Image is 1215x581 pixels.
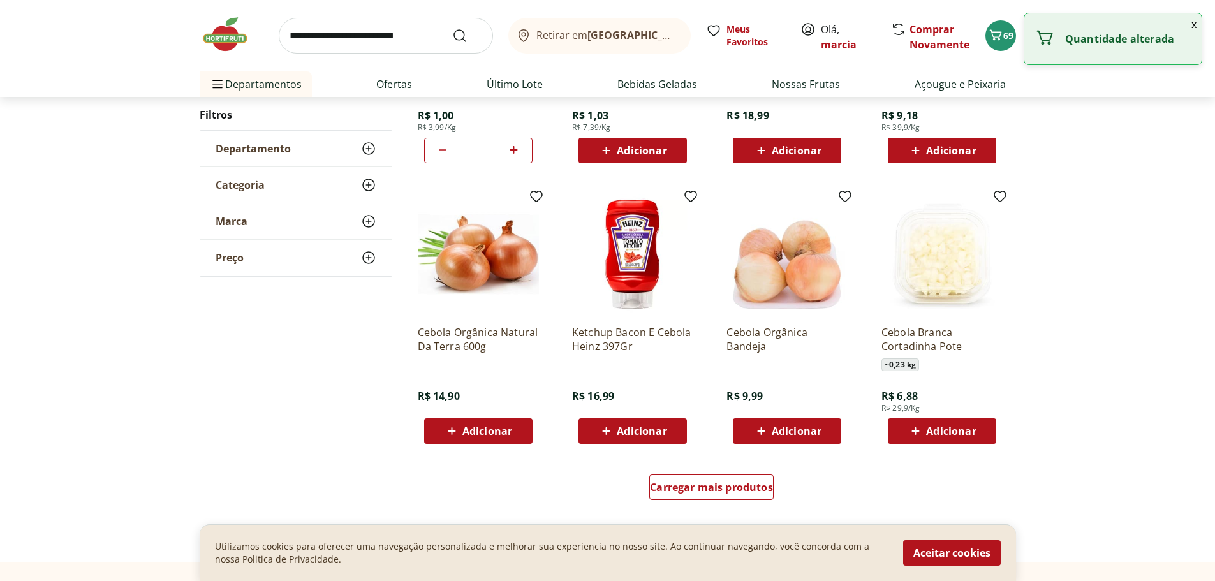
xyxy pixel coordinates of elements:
[726,23,785,48] span: Meus Favoritos
[881,108,918,122] span: R$ 9,18
[216,215,247,228] span: Marca
[903,540,1001,566] button: Aceitar cookies
[772,145,821,156] span: Adicionar
[649,474,774,505] a: Carregar mais produtos
[881,194,1003,315] img: Cebola Branca Cortadinha Pote
[578,138,687,163] button: Adicionar
[881,389,918,403] span: R$ 6,88
[462,426,512,436] span: Adicionar
[909,22,969,52] a: Comprar Novamente
[572,122,611,133] span: R$ 7,39/Kg
[1186,13,1202,35] button: Fechar notificação
[1003,29,1013,41] span: 69
[418,325,539,353] a: Cebola Orgânica Natural Da Terra 600g
[726,389,763,403] span: R$ 9,99
[881,403,920,413] span: R$ 29,9/Kg
[536,29,677,41] span: Retirar em
[572,325,693,353] a: Ketchup Bacon E Cebola Heinz 397Gr
[216,142,291,155] span: Departamento
[210,69,225,99] button: Menu
[706,23,785,48] a: Meus Favoritos
[216,179,265,191] span: Categoria
[726,194,848,315] img: Cebola Orgânica Bandeja
[650,482,773,492] span: Carregar mais produtos
[821,38,857,52] a: marcia
[587,28,802,42] b: [GEOGRAPHIC_DATA]/[GEOGRAPHIC_DATA]
[617,77,697,92] a: Bebidas Geladas
[572,194,693,315] img: Ketchup Bacon E Cebola Heinz 397Gr
[772,426,821,436] span: Adicionar
[617,145,666,156] span: Adicionar
[821,22,878,52] span: Olá,
[915,77,1006,92] a: Açougue e Peixaria
[418,122,457,133] span: R$ 3,99/Kg
[418,389,460,403] span: R$ 14,90
[881,122,920,133] span: R$ 39,9/Kg
[733,418,841,444] button: Adicionar
[888,138,996,163] button: Adicionar
[200,131,392,166] button: Departamento
[200,167,392,203] button: Categoria
[487,77,543,92] a: Último Lote
[926,145,976,156] span: Adicionar
[200,240,392,276] button: Preço
[418,108,454,122] span: R$ 1,00
[279,18,493,54] input: search
[572,108,608,122] span: R$ 1,03
[733,138,841,163] button: Adicionar
[215,540,888,566] p: Utilizamos cookies para oferecer uma navegação personalizada e melhorar sua experiencia no nosso ...
[578,418,687,444] button: Adicionar
[200,203,392,239] button: Marca
[418,194,539,315] img: Cebola Orgânica Natural Da Terra 600g
[985,20,1016,51] button: Carrinho
[772,77,840,92] a: Nossas Frutas
[200,15,263,54] img: Hortifruti
[424,418,533,444] button: Adicionar
[200,102,392,128] h2: Filtros
[452,28,483,43] button: Submit Search
[726,325,848,353] a: Cebola Orgânica Bandeja
[617,426,666,436] span: Adicionar
[216,251,244,264] span: Preço
[508,18,691,54] button: Retirar em[GEOGRAPHIC_DATA]/[GEOGRAPHIC_DATA]
[376,77,412,92] a: Ofertas
[726,108,769,122] span: R$ 18,99
[881,325,1003,353] a: Cebola Branca Cortadinha Pote
[926,426,976,436] span: Adicionar
[881,358,919,371] span: ~ 0,23 kg
[1065,33,1191,45] p: Quantidade alterada
[210,69,302,99] span: Departamentos
[572,389,614,403] span: R$ 16,99
[888,418,996,444] button: Adicionar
